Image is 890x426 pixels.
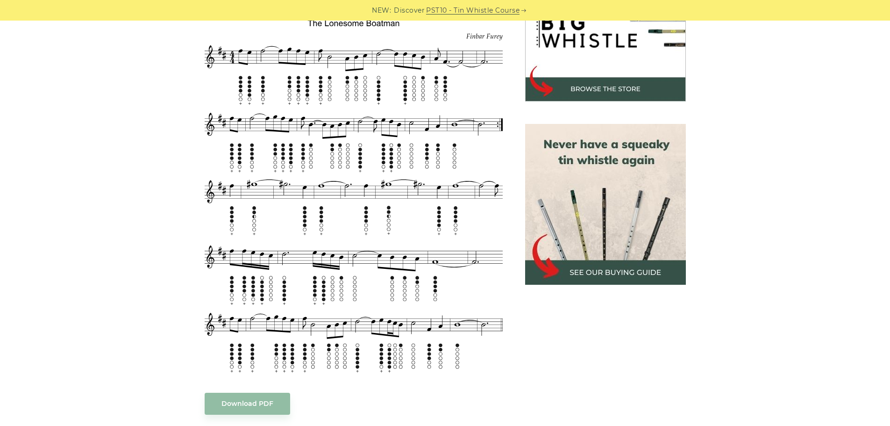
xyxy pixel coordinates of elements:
span: NEW: [372,5,391,16]
a: PST10 - Tin Whistle Course [426,5,520,16]
span: Discover [394,5,425,16]
a: Download PDF [205,393,290,415]
img: Lonesome Boatman Tin Whistle Tab & Sheet Music [205,18,503,374]
img: tin whistle buying guide [525,124,686,285]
